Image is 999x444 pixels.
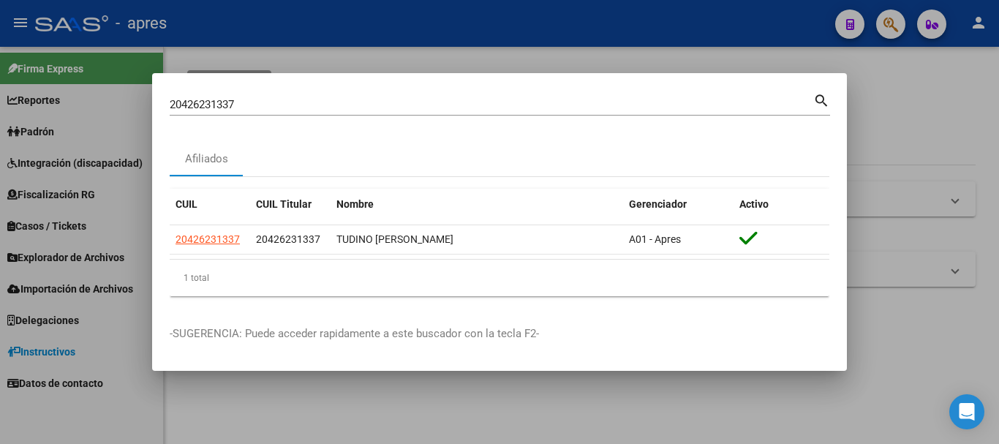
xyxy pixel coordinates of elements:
[185,151,228,168] div: Afiliados
[336,231,617,248] div: TUDINO [PERSON_NAME]
[949,394,984,429] div: Open Intercom Messenger
[170,189,250,220] datatable-header-cell: CUIL
[336,198,374,210] span: Nombre
[176,198,197,210] span: CUIL
[739,198,769,210] span: Activo
[176,233,240,245] span: 20426231337
[629,233,681,245] span: A01 - Apres
[256,198,312,210] span: CUIL Titular
[734,189,829,220] datatable-header-cell: Activo
[250,189,331,220] datatable-header-cell: CUIL Titular
[331,189,623,220] datatable-header-cell: Nombre
[256,233,320,245] span: 20426231337
[813,91,830,108] mat-icon: search
[170,326,829,342] p: -SUGERENCIA: Puede acceder rapidamente a este buscador con la tecla F2-
[170,260,829,296] div: 1 total
[629,198,687,210] span: Gerenciador
[623,189,734,220] datatable-header-cell: Gerenciador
